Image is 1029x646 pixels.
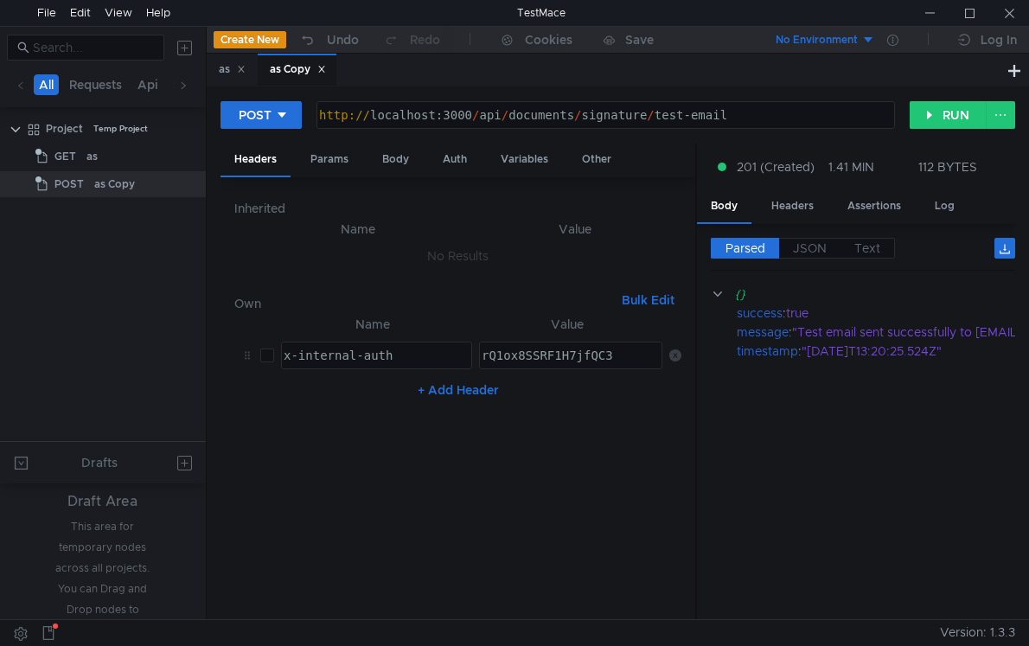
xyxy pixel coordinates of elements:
div: Body [697,190,751,224]
div: as Copy [94,171,135,197]
button: All [34,74,59,95]
div: No Environment [776,32,858,48]
button: Redo [371,27,452,53]
button: + Add Header [411,380,506,400]
span: Version: 1.3.3 [940,620,1015,645]
div: Other [568,144,625,176]
div: Save [625,34,654,46]
span: JSON [793,240,827,256]
th: Name [248,219,469,240]
th: Name [274,314,472,335]
h6: Inherited [234,198,682,219]
div: Variables [487,144,562,176]
div: 112 BYTES [918,159,977,175]
button: Scripts [169,74,220,95]
th: Value [469,219,681,240]
div: Cookies [525,29,572,50]
span: Parsed [725,240,765,256]
div: Body [368,144,423,176]
button: Api [132,74,163,95]
button: POST [220,101,302,129]
button: No Environment [755,26,875,54]
nz-embed-empty: No Results [427,248,489,264]
button: Create New [214,31,286,48]
div: Params [297,144,362,176]
div: Log In [981,29,1017,50]
span: Text [854,240,880,256]
div: Assertions [834,190,915,222]
div: Headers [757,190,828,222]
button: Undo [286,27,371,53]
input: Search... [33,38,154,57]
div: Headers [220,144,291,177]
div: message [737,323,789,342]
button: Requests [64,74,127,95]
div: Drafts [81,452,118,473]
span: 201 (Created) [737,157,815,176]
div: as [219,61,246,79]
div: success [737,304,783,323]
div: Undo [327,29,359,50]
span: GET [54,144,76,169]
th: Value [472,314,663,335]
div: Redo [410,29,440,50]
button: Bulk Edit [615,290,681,310]
div: POST [239,106,272,125]
div: as Copy [270,61,326,79]
h6: Own [234,293,616,314]
div: Log [921,190,968,222]
div: as [86,144,98,169]
span: POST [54,171,84,197]
div: Temp Project [93,116,148,142]
button: RUN [910,101,987,129]
div: Project [46,116,83,142]
div: Auth [429,144,481,176]
div: timestamp [737,342,798,361]
div: 1.41 MIN [828,159,874,175]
